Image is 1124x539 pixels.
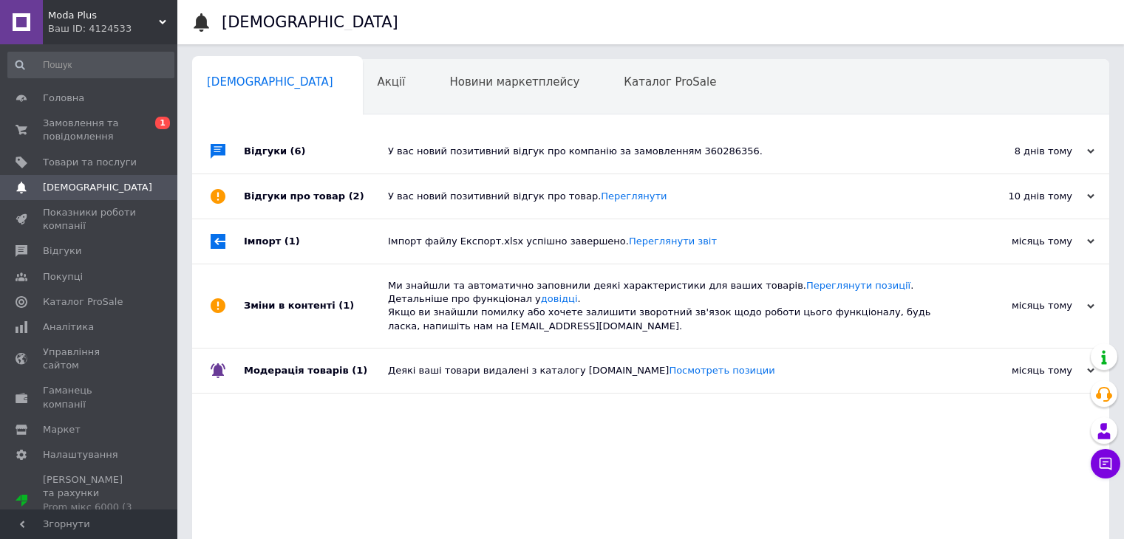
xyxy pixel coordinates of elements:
button: Чат з покупцем [1091,449,1120,478]
span: Управління сайтом [43,346,137,372]
div: У вас новий позитивний відгук про товар. [388,190,947,203]
div: Prom мікс 6000 (3 місяці) [43,501,137,527]
div: Ми знайшли та автоматично заповнили деякі характеристики для ваших товарів. . Детальніше про функ... [388,279,947,333]
span: Каталог ProSale [624,75,716,89]
span: Головна [43,92,84,105]
h1: [DEMOGRAPHIC_DATA] [222,13,398,31]
span: Новини маркетплейсу [449,75,579,89]
div: Відгуки [244,129,388,174]
a: Переглянути позиції [806,280,910,291]
a: Переглянути звіт [629,236,717,247]
span: (1) [352,365,367,376]
a: довідці [541,293,578,304]
span: Налаштування [43,448,118,461]
span: Покупці [43,270,83,284]
div: 10 днів тому [947,190,1094,203]
div: Відгуки про товар [244,174,388,219]
span: 1 [155,117,170,129]
span: Відгуки [43,244,81,258]
span: Замовлення та повідомлення [43,117,137,143]
span: Маркет [43,423,81,436]
span: (1) [285,236,300,247]
div: У вас новий позитивний відгук про компанію за замовленням 360286356. [388,145,947,158]
span: Moda Plus [48,9,159,22]
span: [DEMOGRAPHIC_DATA] [43,181,152,194]
div: місяць тому [947,299,1094,312]
div: 8 днів тому [947,145,1094,158]
span: (6) [290,145,306,157]
a: Посмотреть позиции [669,365,774,376]
span: [DEMOGRAPHIC_DATA] [207,75,333,89]
span: [PERSON_NAME] та рахунки [43,473,137,527]
div: місяць тому [947,364,1094,377]
div: Імпорт [244,219,388,264]
a: Переглянути [601,190,667,202]
span: (1) [338,300,354,311]
div: Зміни в контенті [244,264,388,348]
div: Імпорт файлу Експорт.xlsx успішно завершено. [388,235,947,248]
input: Пошук [7,52,174,78]
div: Деякі ваші товари видалені з каталогу [DOMAIN_NAME] [388,364,947,377]
span: (2) [349,190,364,202]
span: Каталог ProSale [43,295,123,309]
span: Товари та послуги [43,156,137,169]
div: Ваш ID: 4124533 [48,22,177,35]
span: Акції [378,75,406,89]
div: Модерація товарів [244,349,388,393]
span: Гаманець компанії [43,384,137,411]
span: Аналітика [43,320,94,334]
div: місяць тому [947,235,1094,248]
span: Показники роботи компанії [43,206,137,233]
